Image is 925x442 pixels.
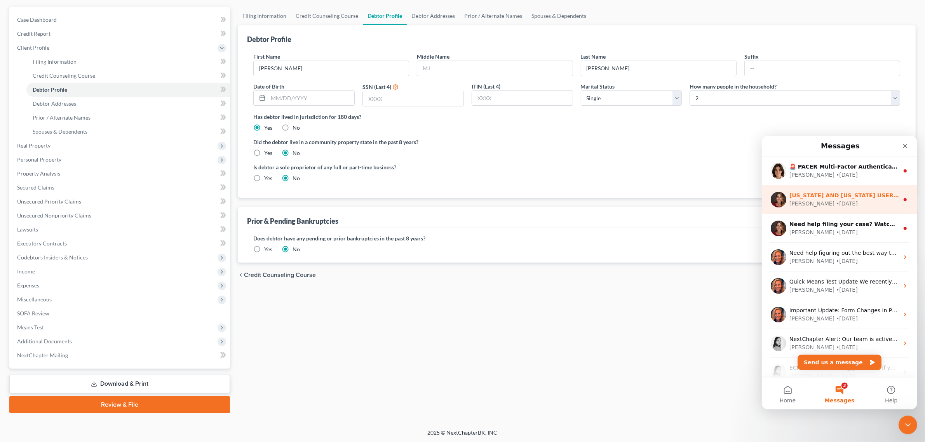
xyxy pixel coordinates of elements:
[253,163,573,171] label: Is debtor a sole proprietor of any full or part-time business?
[26,69,230,83] a: Credit Counseling Course
[362,83,391,91] label: SSN (Last 4)
[26,97,230,111] a: Debtor Addresses
[28,114,561,120] span: Need help figuring out the best way to enter your client's income? Here's a quick article to show...
[9,171,24,186] img: Profile image for Kelly
[417,61,572,76] input: M.I
[17,296,52,303] span: Miscellaneous
[74,64,96,72] div: • [DATE]
[33,128,87,135] span: Spouses & Dependents
[17,212,91,219] span: Unsecured Nonpriority Claims
[9,142,24,158] img: Profile image for Kelly
[253,52,280,61] label: First Name
[17,156,61,163] span: Personal Property
[28,85,723,91] span: Need help filing your case? Watch this video! Still need help? Here are two articles with instruc...
[268,91,354,106] input: MM/DD/YYYY
[293,245,300,253] label: No
[33,100,76,107] span: Debtor Addresses
[17,198,81,205] span: Unsecured Priority Claims
[9,375,230,393] a: Download & Print
[17,170,60,177] span: Property Analysis
[254,61,409,76] input: --
[9,113,24,129] img: Profile image for Kelly
[264,149,272,157] label: Yes
[253,138,900,146] label: Did the debtor live in a community property state in the past 8 years?
[9,396,230,413] a: Review & File
[33,86,67,93] span: Debtor Profile
[17,352,68,358] span: NextChapter Mailing
[26,83,230,97] a: Debtor Profile
[17,226,38,233] span: Lawsuits
[33,58,77,65] span: Filing Information
[17,142,51,149] span: Real Property
[9,85,24,100] img: Profile image for Katie
[36,219,120,234] button: Send us a message
[9,228,24,244] img: Profile image for Lindsey
[11,167,230,181] a: Property Analysis
[581,52,606,61] label: Last Name
[238,272,316,278] button: chevron_left Credit Counseling Course
[253,82,284,90] label: Date of Birth
[11,13,230,27] a: Case Dashboard
[762,136,917,409] iframe: To enrich screen reader interactions, please activate Accessibility in Grammarly extension settings
[899,416,917,434] iframe: To enrich screen reader interactions, please activate Accessibility in Grammarly extension settings
[26,125,230,139] a: Spouses & Dependents
[472,82,500,90] label: ITIN (Last 4)
[11,209,230,223] a: Unsecured Nonpriority Claims
[28,121,73,129] div: [PERSON_NAME]
[417,52,449,61] label: Middle Name
[247,216,338,226] div: Prior & Pending Bankruptcies
[11,223,230,237] a: Lawsuits
[18,262,34,267] span: Home
[52,242,103,273] button: Messages
[33,114,91,121] span: Prior / Alternate Names
[17,240,67,247] span: Executory Contracts
[581,61,736,76] input: --
[744,52,759,61] label: Suffix
[11,27,230,41] a: Credit Report
[253,113,900,121] label: Has debtor lived in jurisdiction for 180 days?
[9,56,24,71] img: Profile image for Katie
[293,124,300,132] label: No
[11,181,230,195] a: Secured Claims
[28,64,73,72] div: [PERSON_NAME]
[363,91,463,106] input: XXXX
[28,92,73,101] div: [PERSON_NAME]
[17,282,39,289] span: Expenses
[264,245,272,253] label: Yes
[28,236,73,244] div: [PERSON_NAME]
[33,72,95,79] span: Credit Counseling Course
[28,207,73,216] div: [PERSON_NAME]
[363,7,407,25] a: Debtor Profile
[28,179,73,187] div: [PERSON_NAME]
[293,174,300,182] label: No
[26,111,230,125] a: Prior / Alternate Names
[17,324,44,331] span: Means Test
[17,16,57,23] span: Case Dashboard
[238,7,291,25] a: Filing Information
[26,55,230,69] a: Filing Information
[11,348,230,362] a: NextChapter Mailing
[11,195,230,209] a: Unsecured Priority Claims
[407,7,460,25] a: Debtor Addresses
[745,61,900,76] input: --
[17,184,54,191] span: Secured Claims
[17,254,88,261] span: Codebtors Insiders & Notices
[74,207,96,216] div: • [DATE]
[253,234,900,242] label: Does debtor have any pending or prior bankruptcies in the past 8 years?
[11,306,230,320] a: SOFA Review
[581,82,615,90] label: Marital Status
[74,179,96,187] div: • [DATE]
[74,121,96,129] div: • [DATE]
[690,82,777,90] label: How many people in the household?
[17,310,49,317] span: SOFA Review
[293,149,300,157] label: No
[244,272,316,278] span: Credit Counseling Course
[291,7,363,25] a: Credit Counseling Course
[238,272,244,278] i: chevron_left
[123,262,136,267] span: Help
[460,7,527,25] a: Prior / Alternate Names
[28,150,73,158] div: [PERSON_NAME]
